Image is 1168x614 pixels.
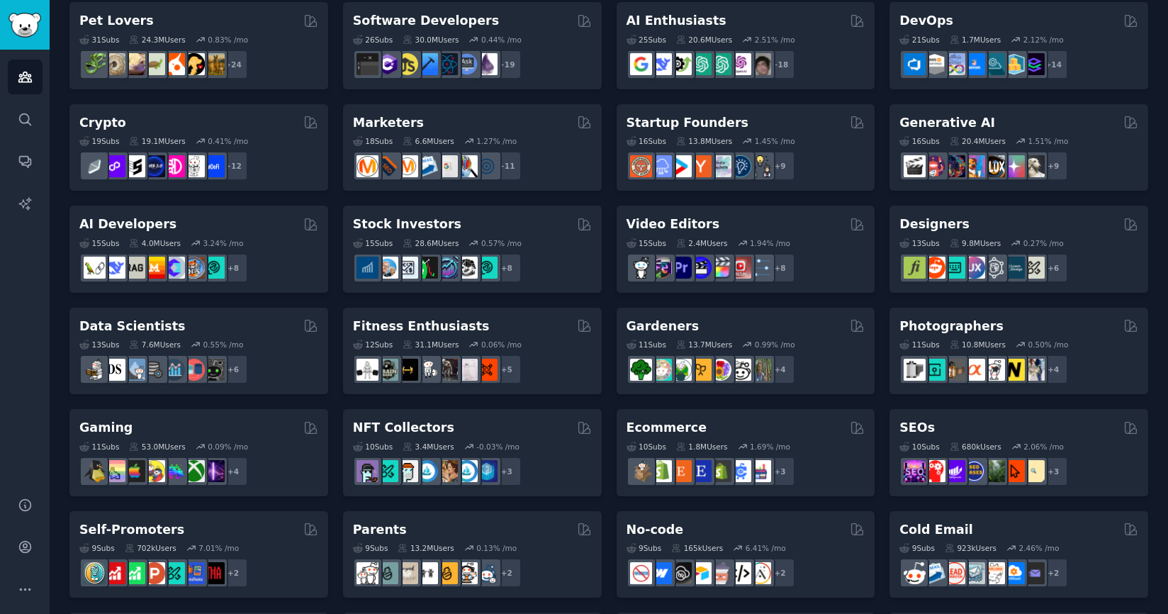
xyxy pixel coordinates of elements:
[1003,155,1025,177] img: starryai
[436,155,458,177] img: googleads
[183,359,205,381] img: datasets
[750,442,790,452] div: 1.69 % /mo
[163,359,185,381] img: analytics
[950,442,1001,452] div: 680k Users
[203,340,244,350] div: 0.55 % /mo
[353,543,388,553] div: 9 Sub s
[943,359,965,381] img: AnalogCommunity
[123,155,145,177] img: ethstaker
[476,155,498,177] img: OnlineMarketing
[353,114,424,132] h2: Marketers
[983,155,1005,177] img: FluxAI
[709,460,731,482] img: reviewmyshopify
[398,543,454,553] div: 13.2M Users
[950,35,1001,45] div: 1.7M Users
[183,53,205,75] img: PetAdvice
[376,257,398,279] img: ValueInvesting
[436,460,458,482] img: CryptoArt
[123,257,145,279] img: Rag
[476,53,498,75] img: elixir
[729,562,751,584] img: NoCodeMovement
[103,257,125,279] img: DeepSeek
[765,457,795,486] div: + 3
[208,35,248,45] div: 0.83 % /mo
[353,419,454,437] h2: NFT Collectors
[1023,442,1064,452] div: 2.06 % /mo
[203,257,225,279] img: AIDevelopersSociety
[690,53,712,75] img: chatgpt_promptDesign
[709,359,731,381] img: flowers
[899,543,935,553] div: 9 Sub s
[476,442,520,452] div: -0.03 % /mo
[650,155,672,177] img: SaaS
[1023,562,1045,584] img: EmailOutreach
[627,521,684,539] h2: No-code
[456,562,478,584] img: parentsofmultiples
[670,562,692,584] img: NoCodeSaaS
[129,136,185,146] div: 19.1M Users
[403,136,454,146] div: 6.6M Users
[904,460,926,482] img: SEO_Digital_Marketing
[963,53,985,75] img: DevOpsLinks
[198,543,239,553] div: 7.01 % /mo
[755,340,795,350] div: 0.99 % /mo
[203,359,225,381] img: data
[203,53,225,75] img: dogbreed
[84,359,106,381] img: MachineLearning
[627,543,662,553] div: 9 Sub s
[183,460,205,482] img: XboxGamers
[403,340,459,350] div: 31.1M Users
[1023,53,1045,75] img: PlatformEngineers
[353,136,393,146] div: 18 Sub s
[123,53,145,75] img: leopardgeckos
[416,562,438,584] img: toddlers
[396,460,418,482] img: NFTmarket
[1018,543,1059,553] div: 2.46 % /mo
[963,359,985,381] img: SonyAlpha
[899,35,939,45] div: 21 Sub s
[630,53,652,75] img: GoogleGeminiAI
[755,136,795,146] div: 1.45 % /mo
[1003,359,1025,381] img: Nikon
[671,543,723,553] div: 165k Users
[218,50,248,79] div: + 24
[79,35,119,45] div: 31 Sub s
[729,257,751,279] img: Youtubevideo
[129,35,185,45] div: 24.3M Users
[456,359,478,381] img: physicaltherapy
[163,562,185,584] img: alphaandbetausers
[1023,359,1045,381] img: WeddingPhotography
[79,543,115,553] div: 9 Sub s
[353,216,461,233] h2: Stock Investors
[356,562,378,584] img: daddit
[376,460,398,482] img: NFTMarketplace
[79,114,126,132] h2: Crypto
[456,155,478,177] img: MarketingResearch
[492,253,522,283] div: + 8
[203,238,244,248] div: 3.24 % /mo
[1023,460,1045,482] img: The_SEO
[129,340,181,350] div: 7.6M Users
[356,460,378,482] img: NFTExchange
[416,257,438,279] img: Trading
[163,257,185,279] img: OpenSourceAI
[376,155,398,177] img: bigseo
[627,318,700,335] h2: Gardeners
[709,155,731,177] img: indiehackers
[143,257,165,279] img: MistralAI
[1028,340,1068,350] div: 0.50 % /mo
[750,238,790,248] div: 1.94 % /mo
[79,340,119,350] div: 13 Sub s
[9,13,41,38] img: GummySearch logo
[904,257,926,279] img: typography
[1038,50,1068,79] div: + 14
[356,155,378,177] img: content_marketing
[749,562,771,584] img: Adalo
[1003,460,1025,482] img: GoogleSearchConsole
[899,340,939,350] div: 11 Sub s
[492,151,522,181] div: + 11
[103,53,125,75] img: ballpython
[129,238,181,248] div: 4.0M Users
[436,562,458,584] img: NewParents
[84,562,106,584] img: AppIdeas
